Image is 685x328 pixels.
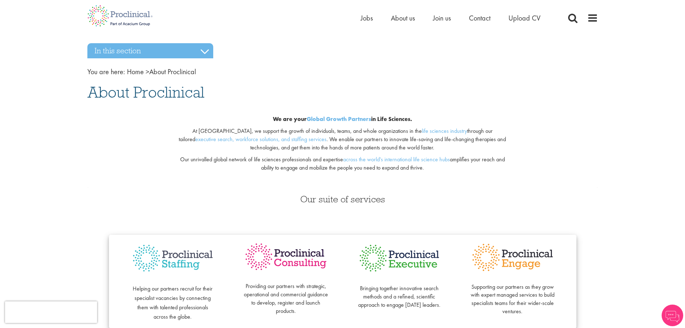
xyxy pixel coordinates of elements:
[5,301,97,323] iframe: reCAPTCHA
[469,13,490,23] a: Contact
[146,67,149,76] span: >
[244,274,328,315] p: Providing our partners with strategic, operational and commercial guidance to develop, register a...
[87,82,204,102] span: About Proclinical
[87,67,125,76] span: You are here:
[357,276,442,309] p: Bringing together innovative search methods and a refined, scientific approach to engage [DATE] l...
[174,156,511,172] p: Our unrivalled global network of life sciences professionals and expertise amplifies your reach a...
[422,127,467,135] a: life sciences industry
[391,13,415,23] a: About us
[133,285,213,320] span: Helping our partners recruit for their specialist vacancies by connecting them with talented prof...
[244,242,328,272] img: Proclinical Consulting
[357,242,442,274] img: Proclinical Executive
[433,13,451,23] a: Join us
[273,115,412,123] b: We are your in Life Sciences.
[470,242,555,273] img: Proclinical Engage
[174,127,511,152] p: At [GEOGRAPHIC_DATA], we support the growth of individuals, teams, and whole organizations in the...
[343,156,450,163] a: across the world's international life science hubs
[361,13,373,23] a: Jobs
[307,115,371,123] a: Global Growth Partners
[508,13,540,23] a: Upload CV
[87,194,598,204] h3: Our suite of services
[127,67,144,76] a: breadcrumb link to Home
[127,67,196,76] span: About Proclinical
[131,242,215,275] img: Proclinical Staffing
[470,275,555,316] p: Supporting our partners as they grow with expert managed services to build specialists teams for ...
[195,135,326,143] a: executive search, workforce solutions, and staffing services
[87,43,213,58] h3: In this section
[662,305,683,326] img: Chatbot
